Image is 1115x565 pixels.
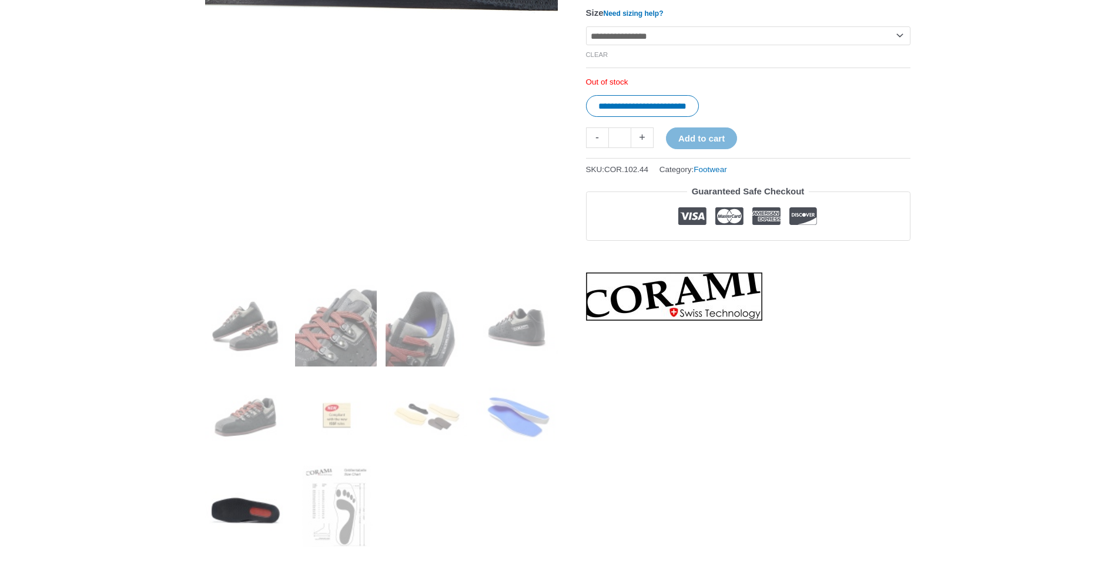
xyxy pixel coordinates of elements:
a: - [586,127,608,148]
img: CORAMI Pistol Shoes [205,285,287,366]
span: SKU: [586,162,649,177]
img: CORAMI Pistol Shoes - Image 2 [295,285,377,366]
iframe: Customer reviews powered by Trustpilot [586,250,910,264]
a: + [631,127,654,148]
img: CORAMI Pistol Shoes - Image 4 [476,285,558,366]
legend: Guaranteed Safe Checkout [687,183,809,200]
img: CORAMI Pistol Shoes - Image 3 [386,285,467,366]
img: CORAMI Pistol Shoes - Image 6 [295,375,377,457]
button: Add to cart [666,127,737,149]
input: Product quantity [608,127,631,148]
span: Category: [659,162,727,177]
img: CORAMI Pistol Shoes - Image 8 [476,375,558,457]
span: COR.102.44 [604,165,648,174]
img: CORAMI-Shoesize-table [295,466,377,547]
a: Footwear [694,165,726,174]
img: CORAMI Pistol Shoes - Image 5 [205,375,287,457]
a: Need sizing help? [604,9,664,18]
p: Out of stock [586,77,910,88]
img: CORAMI Pistol Shoes - Image 9 [205,466,287,547]
img: CORAMI Pistol Shoes - Image 7 [386,375,467,457]
a: Clear options [586,51,608,58]
a: CORAMI [586,273,762,321]
label: Size [586,8,664,18]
